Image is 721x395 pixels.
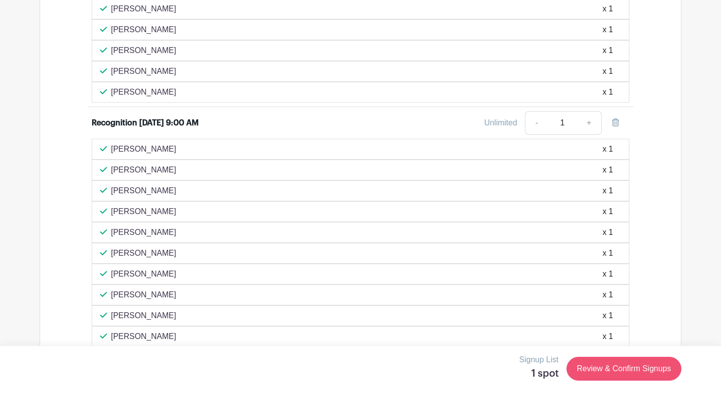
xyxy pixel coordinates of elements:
[603,331,613,342] div: x 1
[577,111,602,135] a: +
[111,185,176,197] p: [PERSON_NAME]
[519,354,559,366] p: Signup List
[519,368,559,380] h5: 1 spot
[603,310,613,322] div: x 1
[603,86,613,98] div: x 1
[111,247,176,259] p: [PERSON_NAME]
[111,143,176,155] p: [PERSON_NAME]
[111,45,176,56] p: [PERSON_NAME]
[111,268,176,280] p: [PERSON_NAME]
[603,143,613,155] div: x 1
[111,206,176,218] p: [PERSON_NAME]
[111,289,176,301] p: [PERSON_NAME]
[92,117,199,129] div: Recognition [DATE] 9:00 AM
[566,357,681,381] a: Review & Confirm Signups
[111,86,176,98] p: [PERSON_NAME]
[111,226,176,238] p: [PERSON_NAME]
[111,310,176,322] p: [PERSON_NAME]
[603,24,613,36] div: x 1
[603,3,613,15] div: x 1
[603,65,613,77] div: x 1
[111,3,176,15] p: [PERSON_NAME]
[603,164,613,176] div: x 1
[603,45,613,56] div: x 1
[603,185,613,197] div: x 1
[603,226,613,238] div: x 1
[111,24,176,36] p: [PERSON_NAME]
[484,117,517,129] div: Unlimited
[525,111,548,135] a: -
[603,268,613,280] div: x 1
[111,164,176,176] p: [PERSON_NAME]
[603,247,613,259] div: x 1
[603,206,613,218] div: x 1
[603,289,613,301] div: x 1
[111,65,176,77] p: [PERSON_NAME]
[111,331,176,342] p: [PERSON_NAME]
